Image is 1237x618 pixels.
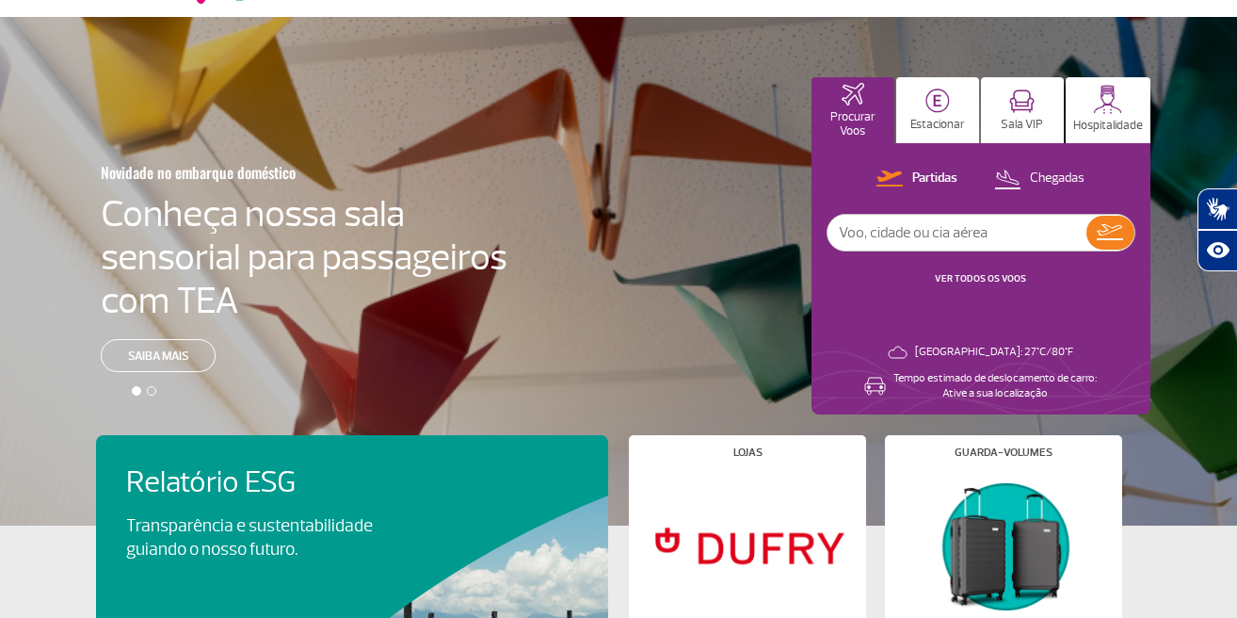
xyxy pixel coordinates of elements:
[929,271,1032,286] button: VER TODOS OS VOOS
[893,371,1097,401] p: Tempo estimado de deslocamento de carro: Ative a sua localização
[811,77,894,143] button: Procurar Voos
[645,473,850,618] img: Lojas
[1009,89,1035,113] img: vipRoom.svg
[925,89,950,113] img: carParkingHome.svg
[896,77,979,143] button: Estacionar
[101,153,415,192] h3: Novidade no embarque doméstico
[733,447,763,458] h4: Lojas
[101,192,507,322] h4: Conheça nossa sala sensorial para passageiros com TEA
[126,465,426,500] h4: Relatório ESG
[126,514,394,561] p: Transparência e sustentabilidade guiando o nosso futuro.
[842,83,864,106] img: airplaneHomeActive.svg
[901,473,1106,618] img: Guarda-volumes
[988,167,1090,191] button: Chegadas
[912,170,957,187] p: Partidas
[910,118,965,132] p: Estacionar
[126,465,578,561] a: Relatório ESGTransparência e sustentabilidade guiando o nosso futuro.
[1093,85,1122,114] img: hospitality.svg
[1001,118,1043,132] p: Sala VIP
[1197,188,1237,230] button: Abrir tradutor de língua de sinais.
[1073,119,1143,133] p: Hospitalidade
[1197,188,1237,271] div: Plugin de acessibilidade da Hand Talk.
[871,167,963,191] button: Partidas
[981,77,1064,143] button: Sala VIP
[1066,77,1150,143] button: Hospitalidade
[1030,170,1084,187] p: Chegadas
[101,339,216,372] a: Saiba mais
[827,215,1086,251] input: Voo, cidade ou cia aérea
[935,272,1026,285] a: VER TODOS OS VOOS
[915,345,1073,360] p: [GEOGRAPHIC_DATA]: 27°C/80°F
[821,110,885,138] p: Procurar Voos
[955,447,1052,458] h4: Guarda-volumes
[1197,230,1237,271] button: Abrir recursos assistivos.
